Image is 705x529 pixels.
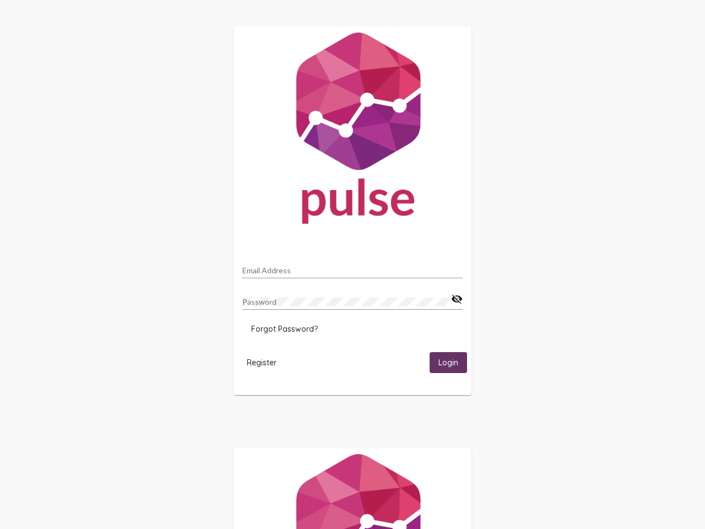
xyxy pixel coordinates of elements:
mat-icon: visibility_off [451,293,463,306]
span: Forgot Password? [251,324,318,334]
button: Register [238,352,285,373]
button: Login [430,352,467,373]
img: Pulse For Good Logo [234,26,471,235]
span: Login [438,358,458,368]
button: Forgot Password? [242,319,327,339]
span: Register [247,358,276,368]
